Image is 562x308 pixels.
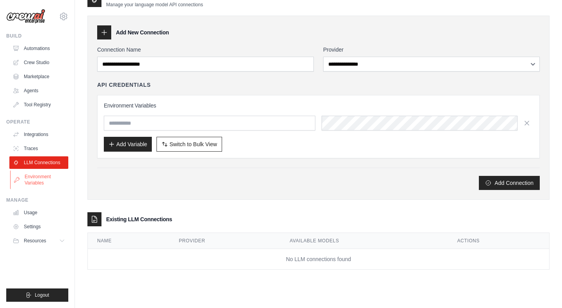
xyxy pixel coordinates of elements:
th: Provider [169,233,280,249]
a: Marketplace [9,70,68,83]
span: Switch to Bulk View [169,140,217,148]
th: Actions [448,233,549,249]
a: Integrations [9,128,68,141]
label: Provider [323,46,540,54]
button: Logout [6,288,68,302]
span: Resources [24,238,46,244]
a: Traces [9,142,68,155]
a: LLM Connections [9,156,68,169]
span: Logout [35,292,49,298]
div: Operate [6,119,68,125]
a: Automations [9,42,68,55]
button: Switch to Bulk View [157,137,222,152]
h3: Environment Variables [104,102,533,109]
button: Add Connection [479,176,540,190]
a: Agents [9,84,68,97]
button: Add Variable [104,137,152,152]
div: Manage [6,197,68,203]
a: Crew Studio [9,56,68,69]
a: Settings [9,220,68,233]
label: Connection Name [97,46,314,54]
h4: API Credentials [97,81,151,89]
h3: Existing LLM Connections [106,215,172,223]
p: Manage your language model API connections [106,2,203,8]
div: Build [6,33,68,39]
button: Resources [9,235,68,247]
a: Environment Variables [10,170,69,189]
th: Available Models [280,233,448,249]
a: Usage [9,206,68,219]
th: Name [88,233,169,249]
img: Logo [6,9,45,24]
h3: Add New Connection [116,29,169,36]
td: No LLM connections found [88,249,549,270]
a: Tool Registry [9,98,68,111]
